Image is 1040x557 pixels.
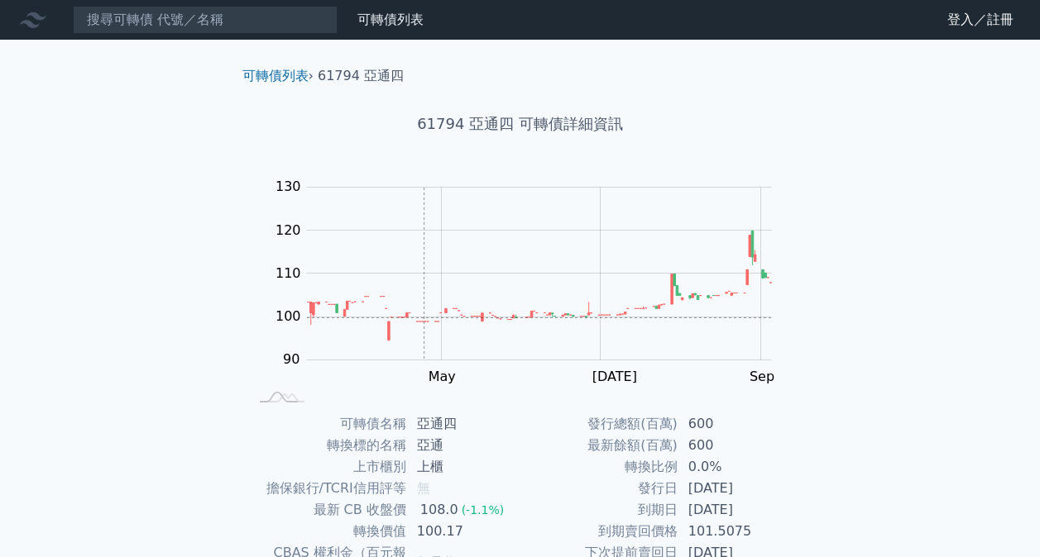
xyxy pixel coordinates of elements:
td: 最新餘額(百萬) [520,435,678,456]
td: 到期賣回價格 [520,521,678,542]
a: 可轉債列表 [357,12,424,27]
td: [DATE] [678,478,792,499]
tspan: [DATE] [592,369,637,384]
td: 發行日 [520,478,678,499]
g: Chart [267,179,797,418]
tspan: 110 [276,265,301,281]
td: 600 [678,435,792,456]
td: 轉換比例 [520,456,678,478]
h1: 61794 亞通四 可轉債詳細資訊 [229,112,812,136]
td: 600 [678,413,792,435]
td: 轉換標的名稱 [249,435,407,456]
li: 61794 亞通四 [318,66,404,86]
a: 可轉債列表 [242,68,309,83]
tspan: May [429,369,456,384]
td: [DATE] [678,499,792,521]
td: 發行總額(百萬) [520,413,678,435]
tspan: Sep [750,369,774,384]
td: 上市櫃別 [249,456,407,478]
tspan: 100 [276,308,301,324]
td: 最新 CB 收盤價 [249,499,407,521]
div: 108.0 [417,500,462,520]
td: 100.17 [407,521,520,542]
td: 亞通 [407,435,520,456]
li: › [242,66,314,86]
span: 無 [417,480,430,496]
tspan: 130 [276,179,301,194]
tspan: 90 [283,351,300,367]
a: 登入／註冊 [934,7,1027,33]
td: 到期日 [520,499,678,521]
tspan: 120 [276,222,301,238]
td: 上櫃 [407,456,520,478]
td: 亞通四 [407,413,520,435]
input: 搜尋可轉債 代號／名稱 [73,6,338,34]
td: 擔保銀行/TCRI信用評等 [249,478,407,499]
span: (-1.1%) [462,503,505,517]
td: 101.5075 [678,521,792,542]
td: 轉換價值 [249,521,407,542]
td: 可轉債名稱 [249,413,407,435]
td: 0.0% [678,456,792,478]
